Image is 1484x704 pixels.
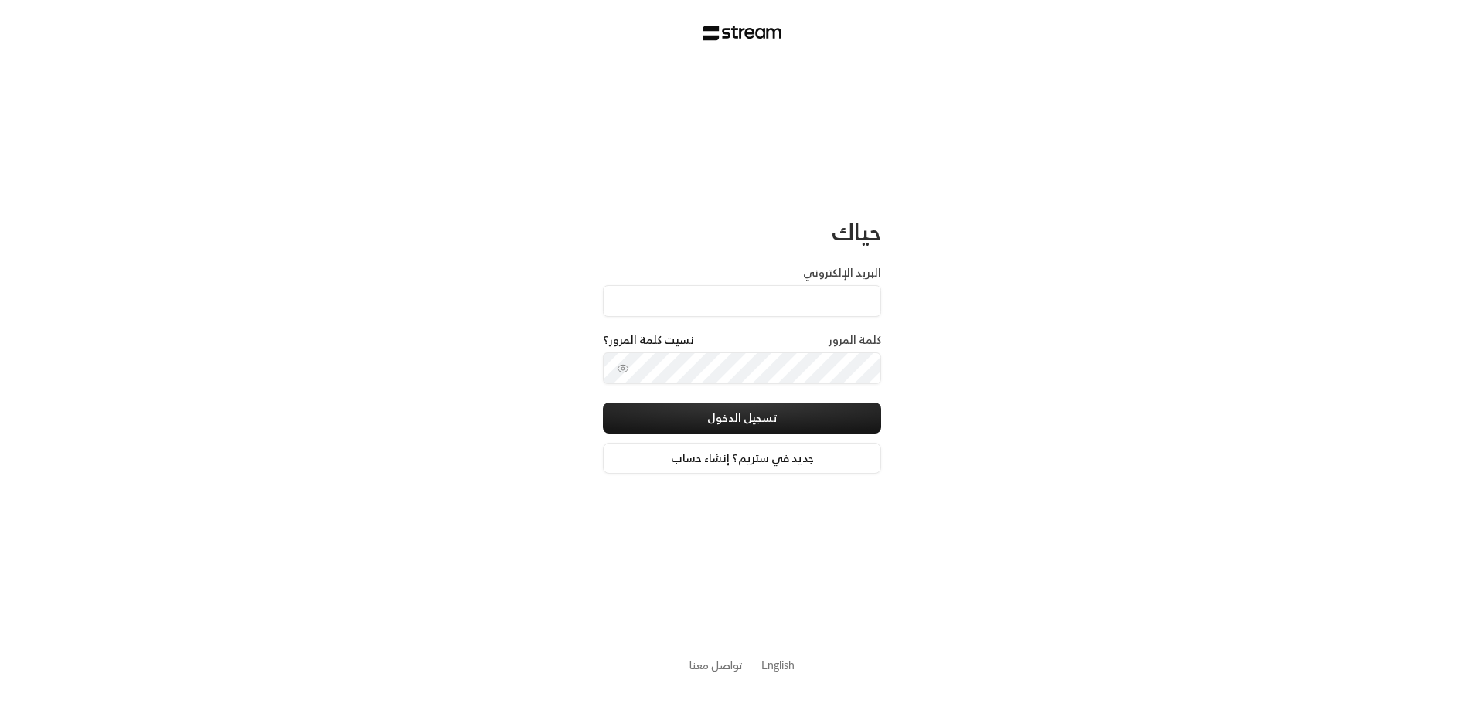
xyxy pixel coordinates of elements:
[611,356,635,381] button: toggle password visibility
[832,211,881,252] span: حياك
[689,655,743,675] a: تواصل معنا
[603,443,881,474] a: جديد في ستريم؟ إنشاء حساب
[603,332,694,348] a: نسيت كلمة المرور؟
[703,26,782,41] img: Stream Logo
[689,657,743,673] button: تواصل معنا
[761,651,795,679] a: English
[803,265,881,281] label: البريد الإلكتروني
[829,332,881,348] label: كلمة المرور
[603,403,881,434] button: تسجيل الدخول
